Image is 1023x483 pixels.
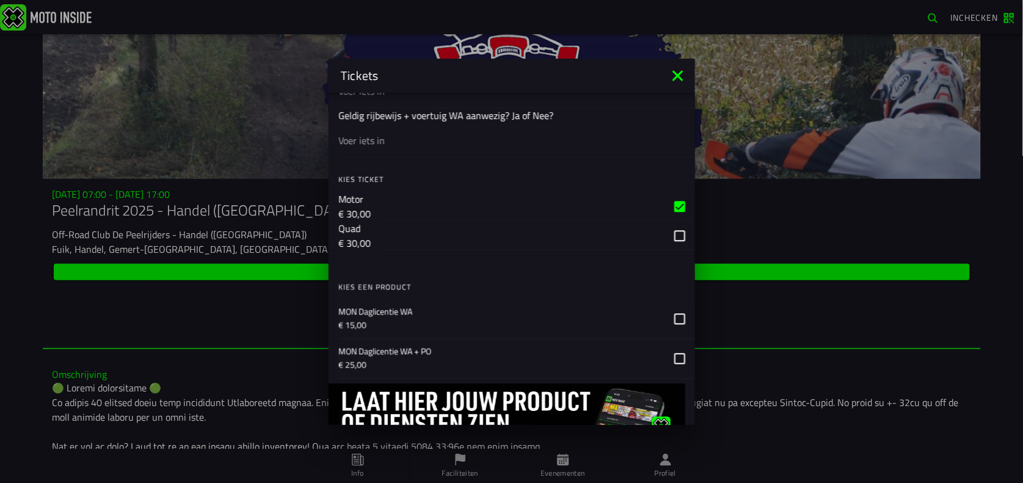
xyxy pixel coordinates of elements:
p: € 25,00 [338,358,664,371]
ion-input: Woonplaats [338,59,685,107]
ion-input: Geldig rijbewijs + voertuig WA aanwezig? Ja of Nee? [338,108,685,157]
p: € 15,00 [338,319,664,331]
p: Motor [338,192,371,206]
p: Quad [338,221,371,236]
input: Voer iets in [338,133,685,147]
p: MON Daglicentie WA + PO [338,345,664,357]
p: € 30,00 [338,206,371,221]
p: € 30,00 [338,236,371,250]
ion-text: Kies een product [338,281,411,292]
p: MON Daglicentie WA [338,305,664,318]
ion-label: Kies ticket [338,174,695,185]
img: 0moMHOOY3raU3U3gHW5KpNDKZy0idSAADlCDDHtX.jpg [329,383,685,451]
input: Voer iets in [338,83,685,98]
ion-title: Tickets [329,67,668,85]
